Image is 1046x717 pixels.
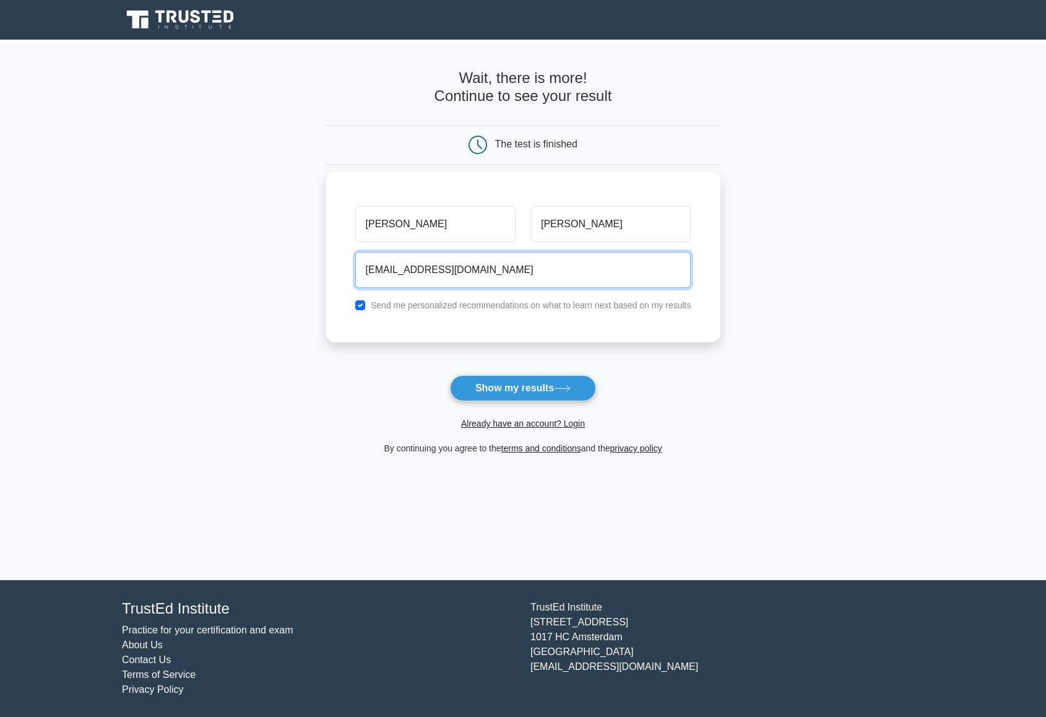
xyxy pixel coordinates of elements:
[450,375,596,401] button: Show my results
[355,252,691,288] input: Email
[318,441,728,456] div: By continuing you agree to the and the
[371,300,691,310] label: Send me personalized recommendations on what to learn next based on my results
[122,669,196,680] a: Terms of Service
[610,443,662,453] a: privacy policy
[122,684,184,695] a: Privacy Policy
[501,443,581,453] a: terms and conditions
[122,625,293,635] a: Practice for your certification and exam
[530,206,691,242] input: Last name
[326,69,721,105] h4: Wait, there is more! Continue to see your result
[122,600,516,618] h4: TrustEd Institute
[461,419,585,428] a: Already have an account? Login
[122,640,163,650] a: About Us
[122,654,171,665] a: Contact Us
[495,139,577,149] div: The test is finished
[355,206,516,242] input: First name
[523,600,931,697] div: TrustEd Institute [STREET_ADDRESS] 1017 HC Amsterdam [GEOGRAPHIC_DATA] [EMAIL_ADDRESS][DOMAIN_NAME]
